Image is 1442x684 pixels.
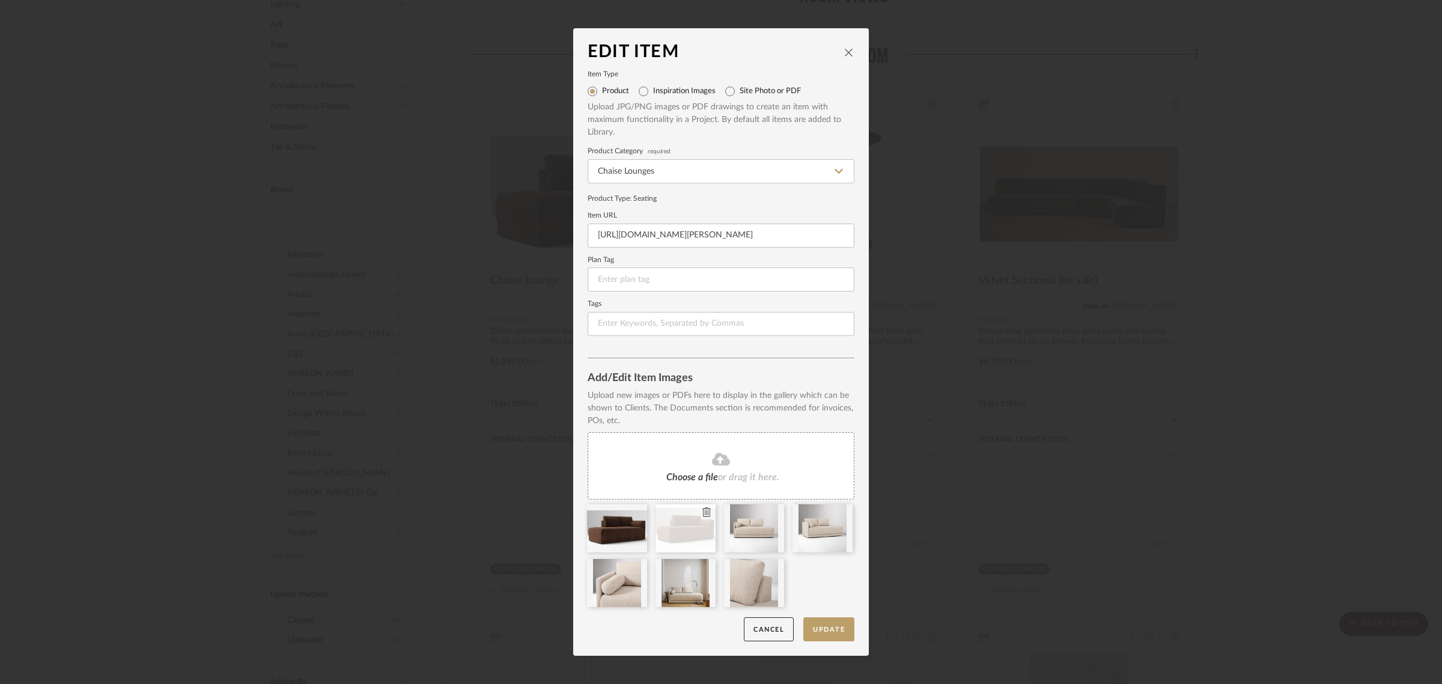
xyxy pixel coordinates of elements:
[588,193,854,204] div: Product Type
[588,213,854,219] label: Item URL
[588,257,854,263] label: Plan Tag
[648,149,671,154] span: required
[588,301,854,307] label: Tags
[588,148,854,154] label: Product Category
[588,224,854,248] input: Enter URL
[588,43,844,62] div: Edit Item
[718,472,779,482] span: or drag it here.
[588,267,854,292] input: Enter plan tag
[588,389,854,427] div: Upload new images or PDFs here to display in the gallery which can be shown to Clients. The Docum...
[653,87,716,96] label: Inspiration Images
[588,373,854,385] div: Add/Edit Item Images
[588,82,854,101] mat-radio-group: Select item type
[744,617,794,642] button: Cancel
[844,47,854,58] button: close
[740,87,801,96] label: Site Photo or PDF
[588,101,854,139] div: Upload JPG/PNG images or PDF drawings to create an item with maximum functionality in a Project. ...
[588,72,854,78] label: Item Type
[666,472,718,482] span: Choose a file
[588,159,854,183] input: Type a category to search and select
[630,195,657,202] span: : Seating
[588,312,854,336] input: Enter Keywords, Separated by Commas
[803,617,854,642] button: Update
[602,87,629,96] label: Product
